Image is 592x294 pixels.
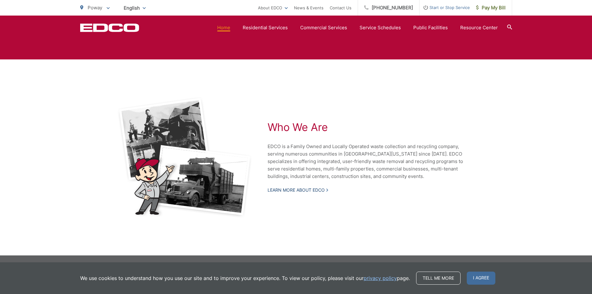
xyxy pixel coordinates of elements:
a: Public Facilities [413,24,448,31]
a: News & Events [294,4,324,12]
a: Learn More About EDCO [268,187,328,193]
span: English [119,2,150,13]
a: About EDCO [258,4,288,12]
a: Contact Us [330,4,351,12]
span: I agree [467,272,495,285]
a: Home [217,24,230,31]
a: EDCD logo. Return to the homepage. [80,23,139,32]
a: privacy policy [364,274,397,282]
p: EDCO is a Family Owned and Locally Operated waste collection and recycling company, serving numer... [268,143,476,180]
a: Resource Center [460,24,498,31]
img: Black and white photos of early garbage trucks [117,97,252,218]
span: Pay My Bill [476,4,506,12]
p: We use cookies to understand how you use our site and to improve your experience. To view our pol... [80,274,410,282]
a: Commercial Services [300,24,347,31]
h2: Who We Are [268,121,476,133]
a: Residential Services [243,24,288,31]
span: Poway [88,5,102,11]
a: Service Schedules [360,24,401,31]
a: Tell me more [416,272,461,285]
